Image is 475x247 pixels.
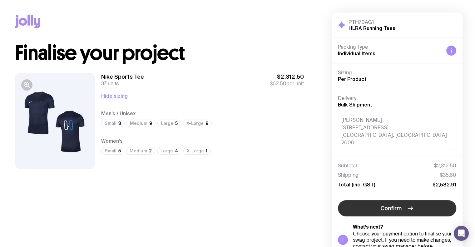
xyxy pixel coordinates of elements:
[105,148,116,153] span: Small
[338,70,456,76] h4: Sizing
[186,121,204,126] span: X-Large
[101,137,304,145] h4: Women’s
[338,163,357,169] span: Subtotal
[161,148,173,153] span: Large
[433,181,456,188] span: $2,582.91
[118,121,121,126] span: 3
[338,113,456,150] div: [PERSON_NAME] [STREET_ADDRESS] [GEOGRAPHIC_DATA], [GEOGRAPHIC_DATA] 2000
[175,148,178,153] span: 4
[338,181,375,188] span: Total (inc. GST)
[101,92,128,100] button: Hide sizing
[130,121,147,126] span: Medium
[101,110,304,117] h4: Men’s / Unisex
[206,148,207,153] span: 1
[175,121,178,126] span: 5
[338,51,375,56] span: Individual Items
[270,73,304,81] span: $2,312.50
[338,44,441,50] h4: Packing Type
[187,148,204,153] span: X-Large
[454,226,469,241] div: Open Intercom Messenger
[338,76,367,82] span: Per Product
[161,121,173,126] span: Large
[338,95,456,101] h4: Delivery
[349,19,395,25] h3: PTH70AG1
[353,224,456,230] h5: What’s next?
[118,148,121,153] span: 5
[270,80,286,87] span: $62.50
[270,81,304,87] span: per unit
[101,80,119,87] span: 37 units
[338,172,359,178] span: Shipping
[15,43,304,63] h1: Finalise your project
[149,148,152,153] span: 2
[130,148,147,153] span: Medium
[338,200,456,216] button: Confirm
[338,102,372,107] span: Bulk Shipment
[440,172,456,178] span: $35.60
[380,205,402,212] span: Confirm
[205,121,208,126] span: 8
[149,121,152,126] span: 9
[105,121,116,126] span: Small
[349,25,395,31] h2: HLRA Running Tees
[101,73,144,81] h3: Nike Sports Tee
[434,163,456,169] span: $2,312.50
